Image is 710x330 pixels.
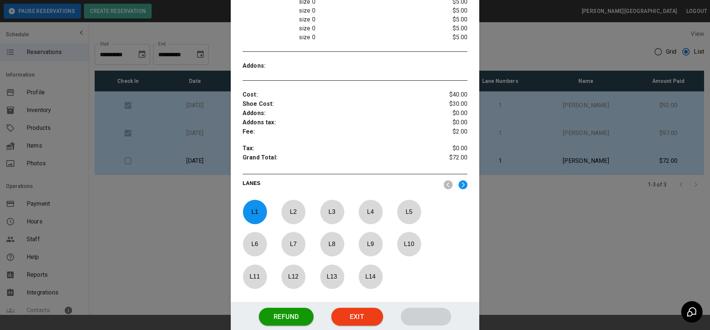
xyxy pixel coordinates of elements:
[243,268,267,285] p: L 11
[243,109,430,118] p: Addons :
[299,24,430,33] p: size 0
[243,127,430,137] p: Fee :
[299,15,430,24] p: size 0
[243,203,267,220] p: L 1
[299,33,430,42] p: size 0
[444,180,453,189] img: nav_left.svg
[430,15,467,24] p: $5.00
[320,235,344,253] p: L 8
[430,109,467,118] p: $0.00
[430,100,467,109] p: $30.00
[459,180,467,189] img: right.svg
[243,153,430,164] p: Grand Total :
[243,235,267,253] p: L 6
[243,100,430,109] p: Shoe Cost :
[430,6,467,15] p: $5.00
[430,153,467,164] p: $72.00
[320,268,344,285] p: L 13
[358,235,383,253] p: L 9
[430,33,467,42] p: $5.00
[430,144,467,153] p: $0.00
[243,90,430,100] p: Cost :
[397,203,421,220] p: L 5
[243,61,299,71] p: Addons :
[243,179,438,190] p: LANES
[430,127,467,137] p: $2.00
[281,235,305,253] p: L 7
[281,203,305,220] p: L 2
[320,203,344,220] p: L 3
[259,308,314,326] button: Refund
[430,90,467,100] p: $40.00
[358,203,383,220] p: L 4
[243,118,430,127] p: Addons tax :
[430,118,467,127] p: $0.00
[430,24,467,33] p: $5.00
[281,268,305,285] p: L 12
[331,308,383,326] button: Exit
[299,6,430,15] p: size 0
[397,235,421,253] p: L 10
[358,268,383,285] p: L 14
[243,144,430,153] p: Tax :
